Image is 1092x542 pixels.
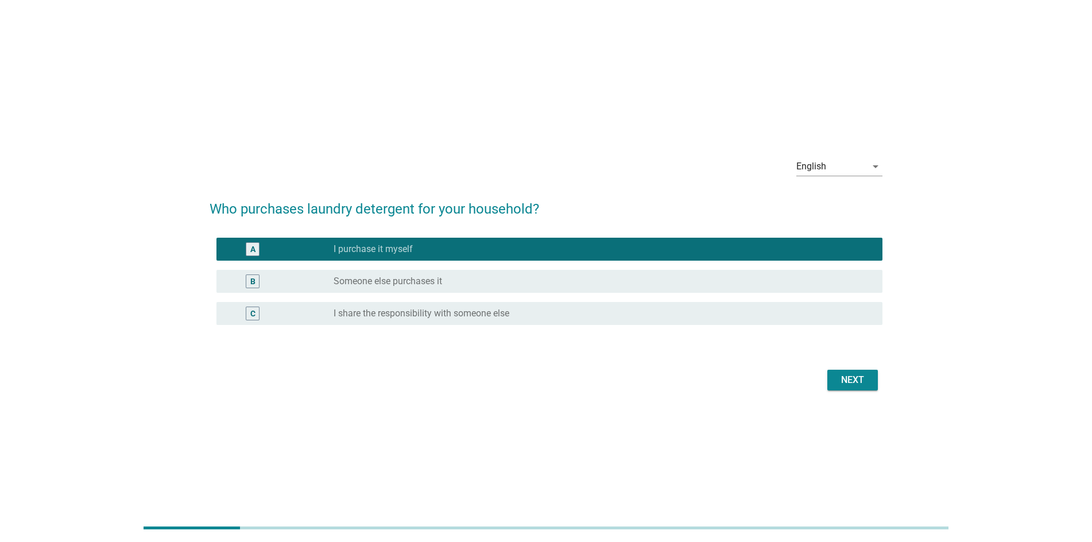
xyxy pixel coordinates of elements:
[796,161,826,172] div: English
[827,370,878,390] button: Next
[250,308,255,320] div: C
[250,276,255,288] div: B
[837,373,869,387] div: Next
[250,243,255,255] div: A
[334,276,442,287] label: Someone else purchases it
[869,160,882,173] i: arrow_drop_down
[334,243,413,255] label: I purchase it myself
[210,187,882,219] h2: Who purchases laundry detergent for your household?
[334,308,509,319] label: I share the responsibility with someone else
